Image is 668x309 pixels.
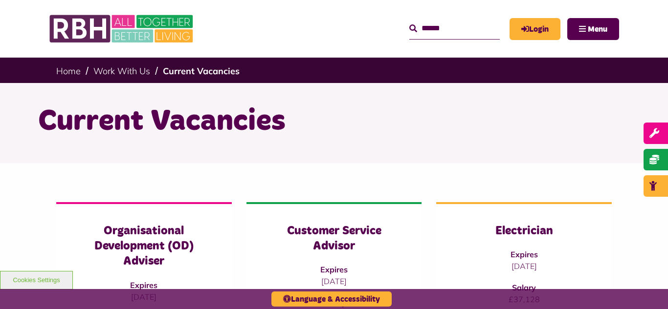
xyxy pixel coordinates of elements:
[512,283,536,292] strong: Salary
[456,260,592,272] p: [DATE]
[266,224,402,254] h3: Customer Service Advisor
[271,291,392,307] button: Language & Accessibility
[510,18,560,40] a: MyRBH
[76,224,212,269] h3: Organisational Development (OD) Adviser
[511,249,538,259] strong: Expires
[163,65,240,77] a: Current Vacancies
[320,265,348,274] strong: Expires
[93,65,150,77] a: Work With Us
[38,103,630,141] h1: Current Vacancies
[456,224,592,239] h3: Electrician
[49,10,196,48] img: RBH
[588,25,607,33] span: Menu
[266,275,402,287] p: [DATE]
[624,265,668,309] iframe: Netcall Web Assistant for live chat
[567,18,619,40] button: Navigation
[130,280,157,290] strong: Expires
[56,65,81,77] a: Home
